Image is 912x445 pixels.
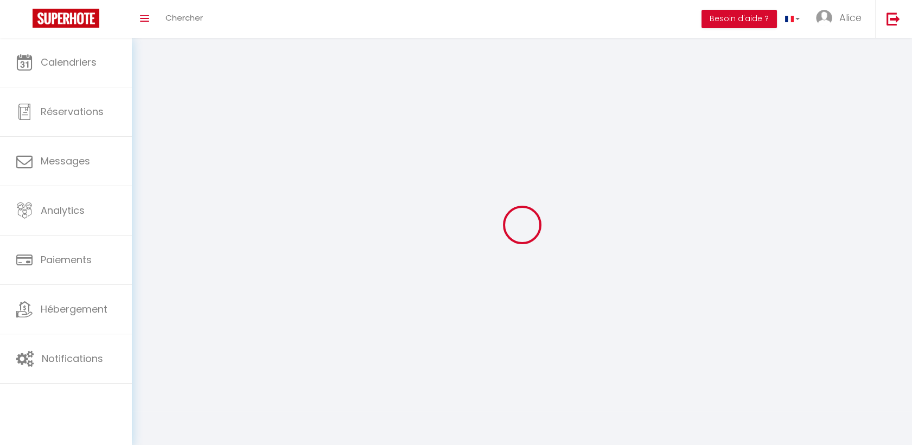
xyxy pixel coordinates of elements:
[42,352,103,365] span: Notifications
[701,10,777,28] button: Besoin d'aide ?
[41,154,90,168] span: Messages
[41,253,92,266] span: Paiements
[816,10,832,26] img: ...
[41,204,85,217] span: Analytics
[33,9,99,28] img: Super Booking
[9,4,41,37] button: Ouvrir le widget de chat LiveChat
[41,302,107,316] span: Hébergement
[839,11,862,24] span: Alice
[41,55,97,69] span: Calendriers
[887,12,900,26] img: logout
[41,105,104,118] span: Réservations
[165,12,203,23] span: Chercher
